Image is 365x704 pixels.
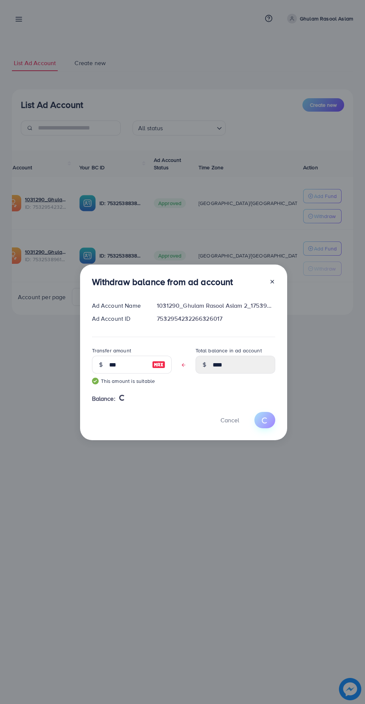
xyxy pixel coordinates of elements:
[220,416,239,424] span: Cancel
[92,347,131,354] label: Transfer amount
[92,276,233,287] h3: Withdraw balance from ad account
[92,377,172,385] small: This amount is suitable
[92,394,115,403] span: Balance:
[196,347,262,354] label: Total balance in ad account
[211,412,248,428] button: Cancel
[151,301,281,310] div: 1031290_Ghulam Rasool Aslam 2_1753902599199
[152,360,165,369] img: image
[86,301,151,310] div: Ad Account Name
[86,314,151,323] div: Ad Account ID
[92,378,99,384] img: guide
[151,314,281,323] div: 7532954232266326017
